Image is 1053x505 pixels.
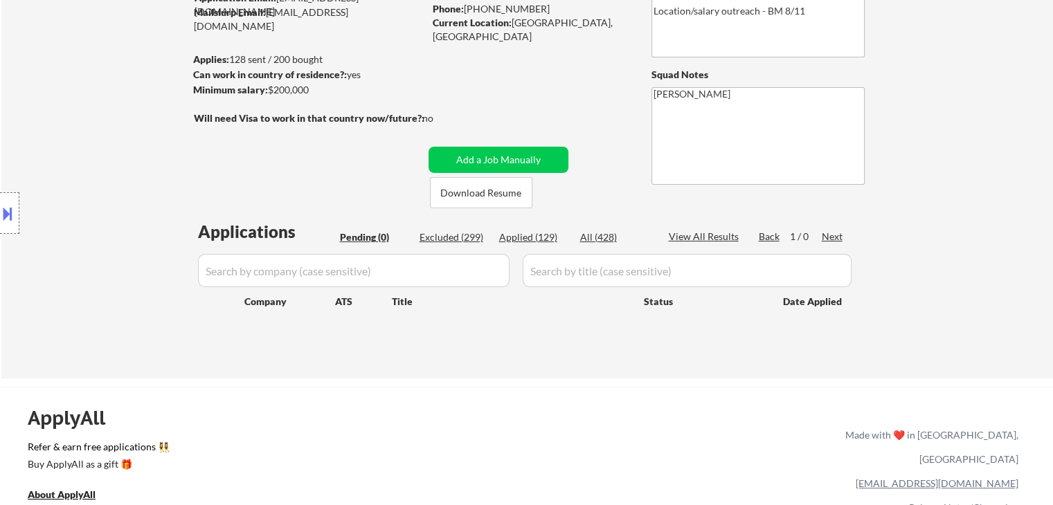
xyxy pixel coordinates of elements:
[822,230,844,244] div: Next
[28,442,556,457] a: Refer & earn free applications 👯‍♀️
[430,177,532,208] button: Download Resume
[759,230,781,244] div: Back
[340,230,409,244] div: Pending (0)
[429,147,568,173] button: Add a Job Manually
[669,230,743,244] div: View All Results
[198,254,510,287] input: Search by company (case sensitive)
[28,487,115,504] a: About ApplyAll
[433,16,629,43] div: [GEOGRAPHIC_DATA], [GEOGRAPHIC_DATA]
[28,406,121,430] div: ApplyAll
[335,295,392,309] div: ATS
[644,288,763,313] div: Status
[28,457,166,474] a: Buy ApplyAll as a gift 🎁
[420,230,489,244] div: Excluded (299)
[856,477,1018,489] a: [EMAIL_ADDRESS][DOMAIN_NAME]
[433,17,512,28] strong: Current Location:
[194,112,424,124] strong: Will need Visa to work in that country now/future?:
[422,111,462,125] div: no
[499,230,568,244] div: Applied (129)
[523,254,852,287] input: Search by title (case sensitive)
[198,223,335,240] div: Applications
[193,68,420,82] div: yes
[790,230,822,244] div: 1 / 0
[433,3,464,15] strong: Phone:
[193,83,424,97] div: $200,000
[193,84,268,95] strong: Minimum salary:
[194,6,266,18] strong: Mailslurp Email:
[193,53,424,66] div: 128 sent / 200 bought
[244,295,335,309] div: Company
[433,2,629,16] div: [PHONE_NUMBER]
[580,230,649,244] div: All (428)
[392,295,631,309] div: Title
[193,68,347,80] strong: Can work in country of residence?:
[28,459,166,469] div: Buy ApplyAll as a gift 🎁
[840,423,1018,471] div: Made with ❤️ in [GEOGRAPHIC_DATA], [GEOGRAPHIC_DATA]
[651,68,865,82] div: Squad Notes
[194,6,424,33] div: [EMAIL_ADDRESS][DOMAIN_NAME]
[28,488,96,500] u: About ApplyAll
[193,53,229,65] strong: Applies:
[783,295,844,309] div: Date Applied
